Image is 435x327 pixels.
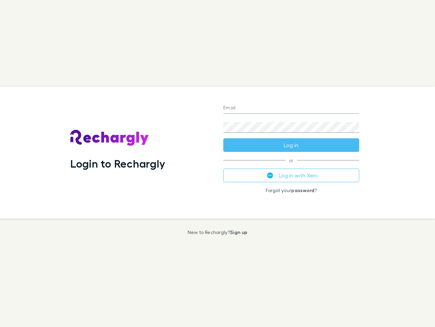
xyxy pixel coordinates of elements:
p: Forgot your ? [223,188,359,193]
p: New to Rechargly? [188,230,248,235]
img: Xero's logo [267,172,273,178]
a: Sign up [230,229,247,235]
img: Rechargly's Logo [70,130,149,146]
h1: Login to Rechargly [70,157,165,170]
button: Log in [223,138,359,152]
a: password [291,187,314,193]
button: Log in with Xero [223,169,359,182]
